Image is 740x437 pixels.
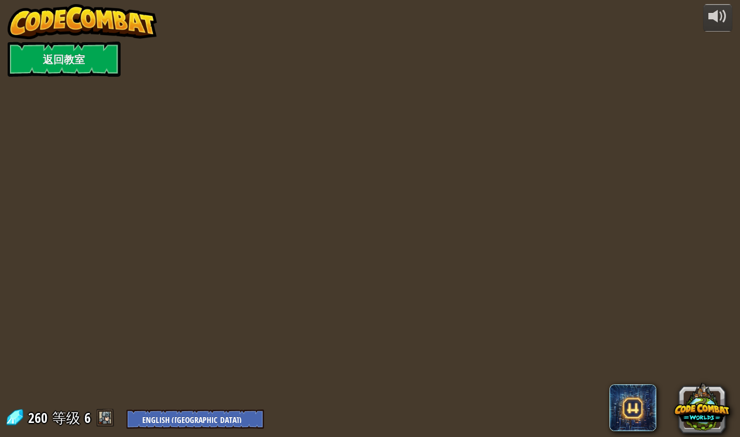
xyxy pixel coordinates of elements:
[8,42,121,77] a: 返回教室
[52,408,80,428] span: 等级
[703,4,732,32] button: 音量调节
[28,408,51,427] span: 260
[84,408,91,427] span: 6
[8,4,157,39] img: CodeCombat - Learn how to code by playing a game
